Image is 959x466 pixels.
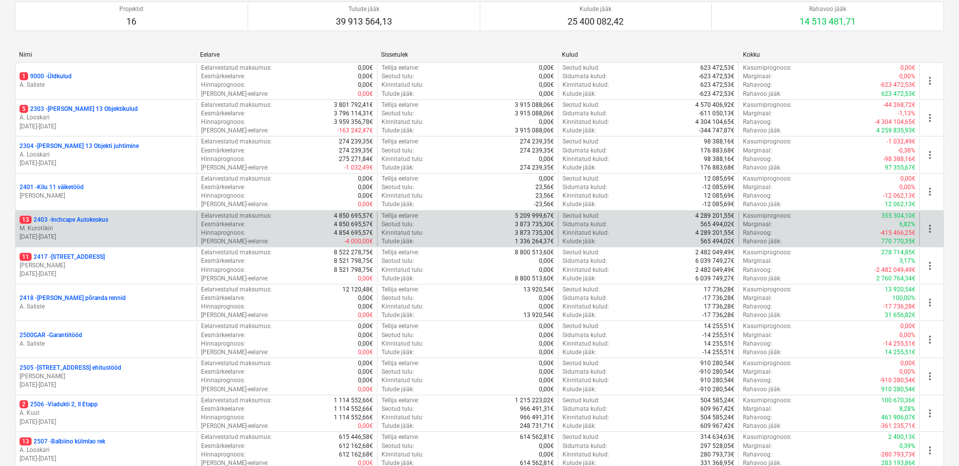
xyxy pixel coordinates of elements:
[515,274,554,283] p: 8 800 513,60€
[20,150,193,159] p: A. Looskari
[704,192,734,200] p: 12 085,69€
[520,164,554,172] p: 274 239,35€
[743,109,772,118] p: Marginaal :
[334,266,373,274] p: 8 521 798,75€
[201,322,272,331] p: Eelarvestatud maksumus :
[695,248,734,257] p: 2 482 049,49€
[201,155,245,164] p: Hinnaprognoos :
[883,302,915,311] p: -17 736,28€
[20,192,193,200] p: [PERSON_NAME]
[539,81,554,89] p: 0,00€
[800,16,856,28] p: 14 513 481,71
[381,81,424,89] p: Kinnitatud tulu :
[201,137,272,146] p: Eelarvestatud maksumus :
[201,229,245,237] p: Hinnaprognoos :
[704,155,734,164] p: 98 388,16€
[562,90,596,98] p: Kulude jääk :
[885,311,915,320] p: 31 656,82€
[700,146,734,155] p: 176 883,68€
[381,72,414,81] p: Seotud tulu :
[334,109,373,118] p: 3 796 114,31€
[924,296,936,308] span: more_vert
[899,220,915,229] p: 6,82%
[704,137,734,146] p: 98 388,16€
[381,302,424,311] p: Kinnitatud tulu :
[523,285,554,294] p: 13 920,54€
[562,72,607,81] p: Sidumata kulud :
[520,137,554,146] p: 274 239,35€
[201,101,272,109] p: Eelarvestatud maksumus :
[881,90,915,98] p: 623 472,53€
[381,101,419,109] p: Tellija eelarve :
[201,81,245,89] p: Hinnaprognoos :
[743,248,792,257] p: Kasumiprognoos :
[909,418,959,466] iframe: Chat Widget
[381,126,414,135] p: Tulude jääk :
[743,200,782,209] p: Rahavoo jääk :
[539,257,554,265] p: 0,00€
[562,322,600,331] p: Seotud kulud :
[523,311,554,320] p: 13 920,54€
[534,200,554,209] p: -23,56€
[699,109,734,118] p: -611 050,13€
[562,266,609,274] p: Kinnitatud kulud :
[700,164,734,172] p: 176 883,68€
[20,216,193,241] div: 132403 -Inchcape AutokeskusM. Kurotškin[DATE]-[DATE]
[562,302,609,311] p: Kinnitatud kulud :
[381,311,414,320] p: Tulude jääk :
[562,81,609,89] p: Kinnitatud kulud :
[700,81,734,89] p: 623 472,53€
[743,81,772,89] p: Rahavoog :
[381,175,419,183] p: Tellija eelarve :
[358,183,373,192] p: 0,00€
[20,72,193,89] div: 19000 -ÜldkuludA. Saliste
[539,302,554,311] p: 0,00€
[342,285,373,294] p: 12 120,48€
[358,90,373,98] p: 0,00€
[883,192,915,200] p: -12 062,13€
[539,175,554,183] p: 0,00€
[381,109,414,118] p: Seotud tulu :
[381,137,419,146] p: Tellija eelarve :
[704,302,734,311] p: 17 736,28€
[898,109,915,118] p: -1,13%
[535,183,554,192] p: 23,56€
[201,72,245,81] p: Eesmärkeelarve :
[358,311,373,320] p: 0,00€
[562,126,596,135] p: Kulude jääk :
[20,142,193,168] div: 2304 -[PERSON_NAME] 13 Objekti juhtimineA. Looskari[DATE]-[DATE]
[924,223,936,235] span: more_vert
[562,183,607,192] p: Sidumata kulud :
[892,294,915,302] p: 100,00%
[201,90,269,98] p: [PERSON_NAME]-eelarve :
[562,237,596,246] p: Kulude jääk :
[704,175,734,183] p: 12 085,69€
[20,113,193,122] p: A. Looskari
[515,126,554,135] p: 3 915 088,06€
[201,192,245,200] p: Hinnaprognoos :
[20,270,193,278] p: [DATE] - [DATE]
[20,294,126,302] p: 2418 - [PERSON_NAME] põranda rennid
[539,118,554,126] p: 0,00€
[562,220,607,229] p: Sidumata kulud :
[201,294,245,302] p: Eesmärkeelarve :
[743,229,772,237] p: Rahavoog :
[899,257,915,265] p: 3,17%
[20,340,193,348] p: A. Saliste
[20,105,138,113] p: 2303 - [PERSON_NAME] 13 Objektikulud
[515,237,554,246] p: 1 336 264,37€
[20,81,193,89] p: A. Saliste
[881,248,915,257] p: 278 714,85€
[562,285,600,294] p: Seotud kulud :
[20,364,193,389] div: 2505 -[STREET_ADDRESS] ehitustööd[PERSON_NAME][DATE]-[DATE]
[695,229,734,237] p: 4 289 201,55€
[743,311,782,320] p: Rahavoo jääk :
[699,90,734,98] p: -623 472,53€
[20,331,82,340] p: 2500GAR - Garantiitööd
[337,126,373,135] p: -163 242,47€
[562,118,609,126] p: Kinnitatud kulud :
[743,285,792,294] p: Kasumiprognoos :
[381,64,419,72] p: Tellija eelarve :
[535,192,554,200] p: 23,56€
[743,294,772,302] p: Marginaal :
